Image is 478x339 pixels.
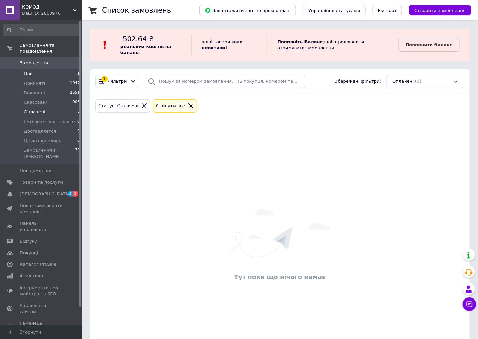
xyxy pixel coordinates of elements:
span: Замовлення з [PERSON_NAME] [24,147,75,160]
span: 1 [77,71,80,77]
span: Товари та послуги [20,179,63,185]
span: Доставляется [24,128,56,134]
span: КОМОД [22,4,73,10]
span: Каталог ProSale [20,261,56,268]
span: [DEMOGRAPHIC_DATA] [20,191,70,197]
span: -502.64 ₴ [120,35,154,43]
span: 2551 [70,90,80,96]
span: Завантажити звіт по пром-оплаті [205,7,291,13]
b: Поповніть Баланс [277,39,323,44]
span: 4 [68,191,73,197]
span: 0 [77,128,80,134]
span: Виконані [24,90,45,96]
span: Фільтри [108,78,127,85]
button: Чат з покупцем [463,297,476,311]
span: Замовлення та повідомлення [20,42,82,54]
span: Експорт [378,8,397,13]
span: Прийняті [24,80,45,86]
div: Cкинути все [155,102,186,110]
span: Аналітика [20,273,43,279]
span: Інструменти веб-майстра та SEO [20,285,63,297]
div: ваші товари [191,34,267,56]
input: Пошук [3,24,80,36]
button: Створити замовлення [409,5,471,15]
span: Покупці [20,250,38,256]
span: Панель управління [20,220,63,232]
span: Оплачені [392,78,414,85]
span: Не дозвонились [24,138,61,144]
b: вже неактивні [202,39,243,50]
span: Скасовані [24,99,47,106]
a: Поповнити баланс [398,38,460,52]
span: 70 [75,147,80,160]
span: 0 [77,138,80,144]
b: реальних коштів на балансі [120,44,171,55]
span: Оплачені [24,109,45,115]
b: Поповнити баланс [406,42,452,47]
span: Повідомлення [20,167,53,174]
span: Показники роботи компанії [20,203,63,215]
input: Пошук за номером замовлення, ПІБ покупця, номером телефону, Email, номером накладної [145,75,306,88]
span: Збережені фільтри: [335,78,381,85]
span: 2 [73,191,78,197]
div: Тут поки що нічого немає [93,273,466,281]
span: Нові [24,71,34,77]
span: 1947 [70,80,80,86]
div: , щоб продовжити отримувати замовлення [267,34,398,56]
div: Статус: Оплачені [97,102,140,110]
span: (0) [415,79,421,84]
img: :exclamation: [100,40,110,50]
span: 0 [77,119,80,125]
button: Експорт [373,5,402,15]
h1: Список замовлень [102,6,171,14]
span: 0 [77,109,80,115]
button: Завантажити звіт по пром-оплаті [199,5,296,15]
div: Ваш ID: 2860976 [22,10,82,16]
a: Створити замовлення [402,7,471,13]
button: Управління статусами [303,5,366,15]
span: Замовлення [20,60,48,66]
span: 906 [72,99,80,106]
span: Управління статусами [308,8,360,13]
span: Управління сайтом [20,303,63,315]
span: Гаманець компанії [20,320,63,333]
span: Готовится к отправке [24,119,75,125]
div: 1 [101,76,108,82]
span: Відгуки [20,238,37,244]
span: Створити замовлення [414,8,466,13]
